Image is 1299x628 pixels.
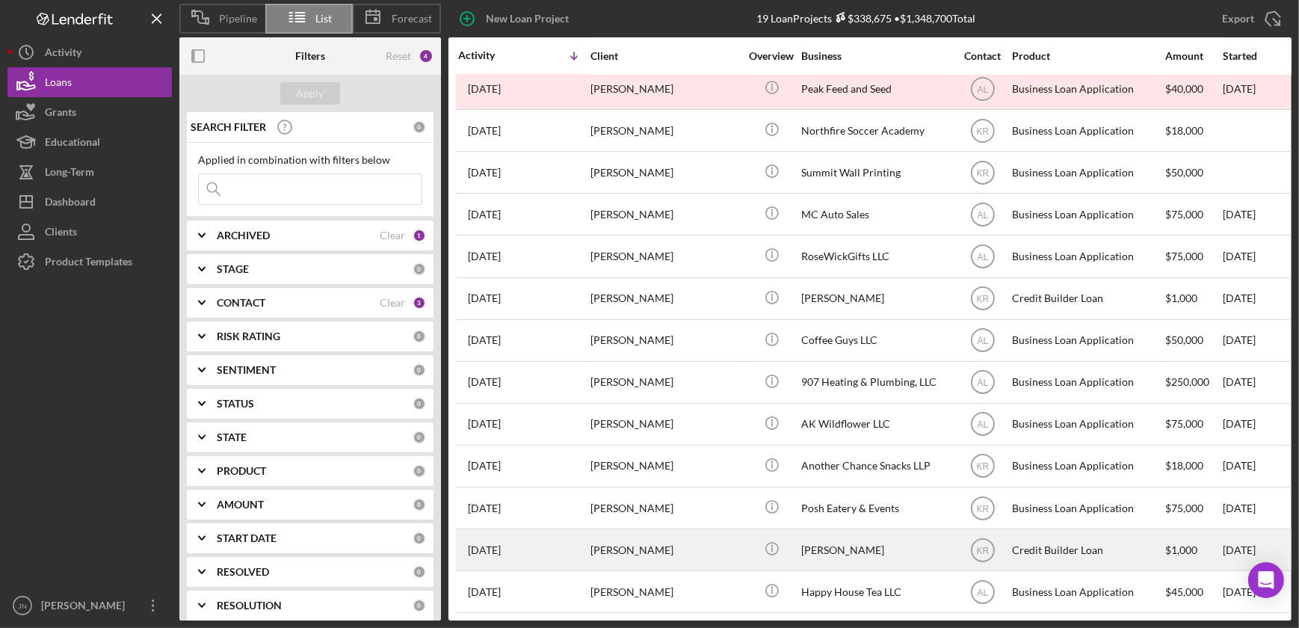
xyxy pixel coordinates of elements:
[468,502,501,514] time: 2025-09-17 21:45
[45,247,132,280] div: Product Templates
[217,263,249,275] b: STAGE
[448,4,584,34] button: New Loan Project
[45,37,81,71] div: Activity
[45,97,76,131] div: Grants
[977,378,988,388] text: AL
[7,157,172,187] button: Long-Term
[217,465,266,477] b: PRODUCT
[976,545,989,555] text: KR
[1012,279,1161,318] div: Credit Builder Loan
[413,464,426,478] div: 0
[977,587,988,597] text: AL
[801,446,951,486] div: Another Chance Snacks LLP
[590,194,740,234] div: [PERSON_NAME]
[380,230,405,241] div: Clear
[1223,279,1290,318] div: [DATE]
[801,404,951,444] div: AK Wildflower LLC
[191,121,266,133] b: SEARCH FILTER
[7,67,172,97] button: Loans
[1223,69,1290,108] div: [DATE]
[217,297,265,309] b: CONTACT
[413,262,426,276] div: 0
[37,591,135,624] div: [PERSON_NAME]
[590,279,740,318] div: [PERSON_NAME]
[1165,69,1221,108] div: $40,000
[458,49,524,61] div: Activity
[590,446,740,486] div: [PERSON_NAME]
[1165,544,1197,556] span: $1,000
[217,499,264,511] b: AMOUNT
[217,532,277,544] b: START DATE
[590,236,740,276] div: [PERSON_NAME]
[1207,4,1292,34] button: Export
[217,431,247,443] b: STATE
[419,49,433,64] div: 4
[45,157,94,191] div: Long-Term
[1223,488,1290,528] div: [DATE]
[413,296,426,310] div: 3
[1248,562,1284,598] div: Open Intercom Messenger
[217,330,280,342] b: RISK RATING
[1165,585,1203,598] span: $45,000
[316,13,333,25] span: List
[413,330,426,343] div: 0
[801,236,951,276] div: RoseWickGifts LLC
[468,376,501,388] time: 2025-09-22 23:37
[801,321,951,360] div: Coffee Guys LLC
[7,37,172,67] a: Activity
[801,153,951,192] div: Summit Wall Printing
[1223,50,1290,62] div: Started
[1223,404,1290,444] div: [DATE]
[468,250,501,262] time: 2025-09-26 22:15
[413,397,426,410] div: 0
[801,530,951,570] div: [PERSON_NAME]
[977,209,988,220] text: AL
[413,599,426,612] div: 0
[1012,111,1161,150] div: Business Loan Application
[7,127,172,157] a: Educational
[1165,375,1209,388] span: $250,000
[7,247,172,277] button: Product Templates
[590,363,740,402] div: [PERSON_NAME]
[801,488,951,528] div: Posh Eatery & Events
[757,12,976,25] div: 19 Loan Projects • $1,348,700 Total
[1222,4,1254,34] div: Export
[7,217,172,247] button: Clients
[976,294,989,304] text: KR
[1165,208,1203,221] span: $75,000
[1012,321,1161,360] div: Business Loan Application
[468,83,501,95] time: 2025-10-02 17:44
[1012,488,1161,528] div: Business Loan Application
[801,572,951,612] div: Happy House Tea LLC
[801,279,951,318] div: [PERSON_NAME]
[744,50,800,62] div: Overview
[413,532,426,545] div: 0
[1165,292,1197,304] span: $1,000
[217,566,269,578] b: RESOLVED
[801,111,951,150] div: Northfire Soccer Academy
[1223,194,1290,234] div: [DATE]
[801,194,951,234] div: MC Auto Sales
[217,230,270,241] b: ARCHIVED
[1012,446,1161,486] div: Business Loan Application
[413,498,426,511] div: 0
[468,292,501,304] time: 2025-09-25 17:17
[7,591,172,621] button: JN[PERSON_NAME]
[468,209,501,221] time: 2025-09-26 22:46
[976,167,989,178] text: KR
[590,50,740,62] div: Client
[413,363,426,377] div: 0
[468,418,501,430] time: 2025-09-22 23:28
[833,12,892,25] div: $338,675
[976,503,989,514] text: KR
[977,336,988,346] text: AL
[590,530,740,570] div: [PERSON_NAME]
[1165,417,1203,430] span: $75,000
[1223,236,1290,276] div: [DATE]
[1165,459,1203,472] span: $18,000
[1012,69,1161,108] div: Business Loan Application
[45,67,72,101] div: Loans
[386,50,411,62] div: Reset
